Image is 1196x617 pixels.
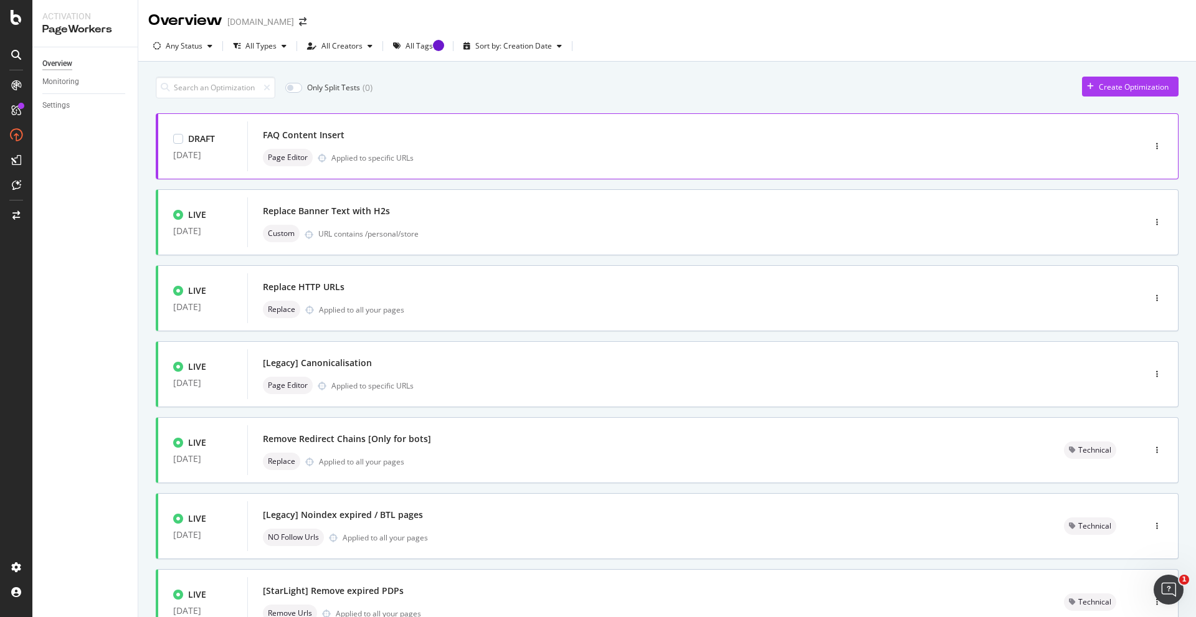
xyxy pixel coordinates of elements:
[331,380,414,391] div: Applied to specific URLs
[321,42,363,50] div: All Creators
[188,360,206,373] div: LIVE
[263,433,431,445] div: Remove Redirect Chains [Only for bots]
[263,149,313,166] div: neutral label
[268,534,319,541] span: NO Follow Urls
[148,10,222,31] div: Overview
[173,302,232,312] div: [DATE]
[42,57,72,70] div: Overview
[268,230,295,237] span: Custom
[42,10,128,22] div: Activation
[1154,575,1184,605] iframe: Intercom live chat
[156,77,275,98] input: Search an Optimization
[1078,446,1111,454] span: Technical
[1078,598,1111,606] span: Technical
[263,509,423,521] div: [Legacy] Noindex expired / BTL pages
[42,99,129,112] a: Settings
[263,377,313,394] div: neutral label
[173,150,232,160] div: [DATE]
[173,378,232,388] div: [DATE]
[1078,522,1111,530] span: Technical
[263,205,390,217] div: Replace Banner Text with H2s
[1082,77,1179,97] button: Create Optimization
[263,301,300,318] div: neutral label
[319,304,404,315] div: Applied to all your pages
[42,22,128,37] div: PageWorkers
[388,36,448,56] button: All Tags
[173,530,232,540] div: [DATE]
[42,75,129,88] a: Monitoring
[188,588,206,601] div: LIVE
[227,16,294,28] div: [DOMAIN_NAME]
[268,458,295,465] span: Replace
[263,529,324,546] div: neutral label
[263,453,300,470] div: neutral label
[1064,441,1116,459] div: neutral label
[319,456,404,467] div: Applied to all your pages
[42,57,129,70] a: Overview
[268,154,308,161] span: Page Editor
[268,382,308,389] span: Page Editor
[263,585,404,597] div: [StarLight] Remove expired PDPs
[1064,593,1116,611] div: neutral label
[173,226,232,236] div: [DATE]
[148,36,217,56] button: Any Status
[188,512,206,525] div: LIVE
[1099,82,1169,92] div: Create Optimization
[188,209,206,221] div: LIVE
[1179,575,1189,585] span: 1
[406,42,433,50] div: All Tags
[42,99,70,112] div: Settings
[188,285,206,297] div: LIVE
[166,42,202,50] div: Any Status
[343,532,428,543] div: Applied to all your pages
[173,606,232,616] div: [DATE]
[173,454,232,464] div: [DATE]
[433,40,444,51] div: Tooltip anchor
[268,610,312,617] span: Remove Urls
[263,357,372,369] div: [Legacy] Canonicalisation
[318,228,1091,239] div: URL contains /personal/store
[302,36,377,56] button: All Creators
[188,436,206,449] div: LIVE
[458,36,567,56] button: Sort by: Creation Date
[263,129,344,141] div: FAQ Content Insert
[331,153,414,163] div: Applied to specific URLs
[475,42,552,50] div: Sort by: Creation Date
[42,75,79,88] div: Monitoring
[1064,517,1116,535] div: neutral label
[263,281,344,293] div: Replace HTTP URLs
[228,36,292,56] button: All Types
[188,133,215,145] div: DRAFT
[363,82,373,94] div: ( 0 )
[245,42,277,50] div: All Types
[299,17,306,26] div: arrow-right-arrow-left
[307,82,360,93] div: Only Split Tests
[263,225,300,242] div: neutral label
[268,306,295,313] span: Replace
